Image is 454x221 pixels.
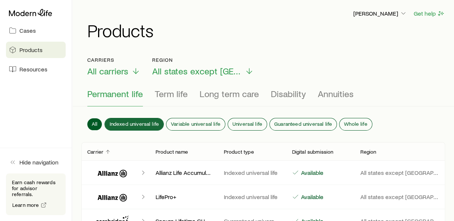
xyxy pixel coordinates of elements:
[87,57,140,77] button: CarriersAll carriers
[318,89,354,99] span: Annuities
[152,57,254,63] p: Region
[353,9,407,18] button: [PERSON_NAME]
[360,149,376,155] p: Region
[200,89,259,99] span: Long term care
[152,66,242,76] span: All states except [GEOGRAPHIC_DATA]
[292,149,333,155] p: Digital submission
[360,169,439,176] p: All states except [GEOGRAPHIC_DATA]
[6,22,66,39] a: Cases
[271,89,306,99] span: Disability
[87,21,445,39] h1: Products
[6,173,66,215] div: Earn cash rewards for advisor referrals.Learn more
[339,118,372,130] button: Whole life
[87,118,102,130] button: All
[299,169,323,176] p: Available
[228,118,267,130] button: Universal life
[92,121,97,127] span: All
[19,46,43,54] span: Products
[171,121,220,127] span: Variable universal life
[156,169,212,176] p: Allianz Life Accumulator
[87,149,103,155] p: Carrier
[12,202,39,208] span: Learn more
[413,9,445,18] button: Get help
[6,61,66,77] a: Resources
[19,65,47,73] span: Resources
[224,169,280,176] p: Indexed universal life
[87,89,439,106] div: Product types
[19,27,36,34] span: Cases
[156,193,212,201] p: LifePro+
[232,121,262,127] span: Universal life
[105,118,163,130] button: Indexed universal life
[299,193,323,201] p: Available
[166,118,225,130] button: Variable universal life
[152,57,254,77] button: RegionAll states except [GEOGRAPHIC_DATA]
[19,158,59,166] span: Hide navigation
[344,121,367,127] span: Whole life
[6,154,66,170] button: Hide navigation
[155,89,188,99] span: Term life
[274,121,332,127] span: Guaranteed universal life
[270,118,336,130] button: Guaranteed universal life
[87,57,140,63] p: Carriers
[12,179,60,197] p: Earn cash rewards for advisor referrals.
[87,89,143,99] span: Permanent life
[109,121,159,127] span: Indexed universal life
[224,149,254,155] p: Product type
[87,66,128,76] span: All carriers
[6,42,66,58] a: Products
[224,193,280,201] p: Indexed universal life
[156,149,188,155] p: Product name
[360,193,439,201] p: All states except [GEOGRAPHIC_DATA]
[353,10,407,17] p: [PERSON_NAME]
